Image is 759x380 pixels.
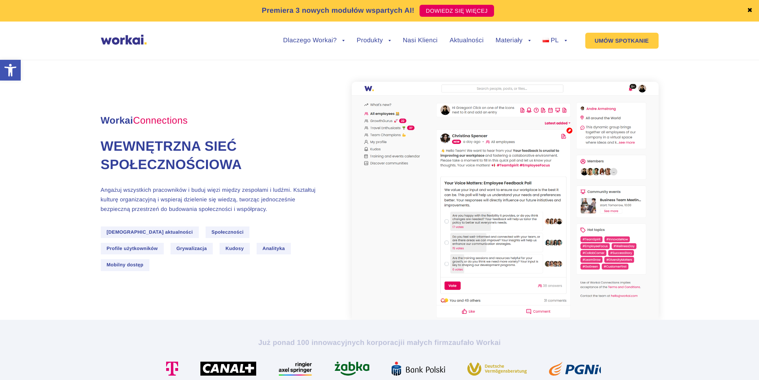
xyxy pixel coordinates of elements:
a: Aktualności [449,37,483,44]
span: [DEMOGRAPHIC_DATA] aktualności [101,226,199,238]
h1: Wewnętrzna sieć społecznościowa [101,138,320,174]
p: Premiera 3 nowych modułów wspartych AI! [262,5,414,16]
i: i małych firm [402,339,448,347]
h2: Już ponad 100 innowacyjnych korporacji zaufało Workai [159,338,601,347]
a: ✖ [747,8,753,14]
span: Kudosy [220,243,250,254]
p: Angażuj wszystkich pracowników i buduj więzi między zespołami i ludźmi. Kształtuj kulturę organiz... [101,185,320,214]
a: Dlaczego Workai? [283,37,345,44]
a: DOWIEDZ SIĘ WIĘCEJ [420,5,494,17]
a: UMÓW SPOTKANIE [585,33,659,49]
a: Produkty [357,37,391,44]
span: Grywalizacja [171,243,213,254]
a: Nasi Klienci [403,37,437,44]
span: Mobilny dostęp [101,259,149,271]
span: Społeczności [206,226,250,238]
span: Workai [101,106,188,126]
span: Analityka [257,243,291,254]
em: Connections [133,115,188,126]
span: PL [551,37,559,44]
a: Materiały [496,37,531,44]
span: Profile użytkowników [101,243,164,254]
